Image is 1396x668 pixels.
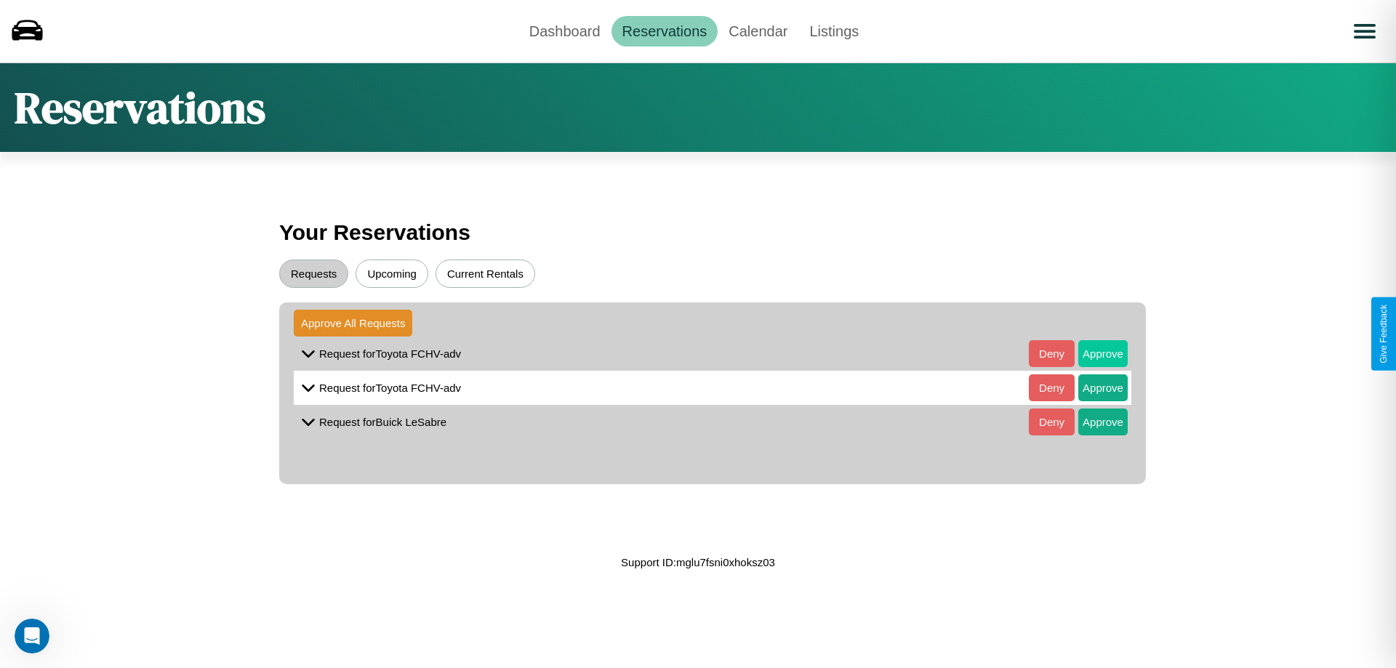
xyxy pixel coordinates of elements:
[1379,305,1389,363] div: Give Feedback
[798,16,870,47] a: Listings
[15,78,265,137] h1: Reservations
[1078,409,1128,435] button: Approve
[621,552,775,572] p: Support ID: mglu7fsni0xhoksz03
[611,16,718,47] a: Reservations
[1078,340,1128,367] button: Approve
[518,16,611,47] a: Dashboard
[1029,340,1075,367] button: Deny
[319,344,461,363] p: Request for Toyota FCHV-adv
[279,213,1117,252] h3: Your Reservations
[319,412,446,432] p: Request for Buick LeSabre
[279,259,348,288] button: Requests
[1029,409,1075,435] button: Deny
[1344,11,1385,52] button: Open menu
[319,378,461,398] p: Request for Toyota FCHV-adv
[356,259,428,288] button: Upcoming
[294,310,412,337] button: Approve All Requests
[15,619,49,653] iframe: Intercom live chat
[436,259,535,288] button: Current Rentals
[1078,374,1128,401] button: Approve
[1029,374,1075,401] button: Deny
[718,16,798,47] a: Calendar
